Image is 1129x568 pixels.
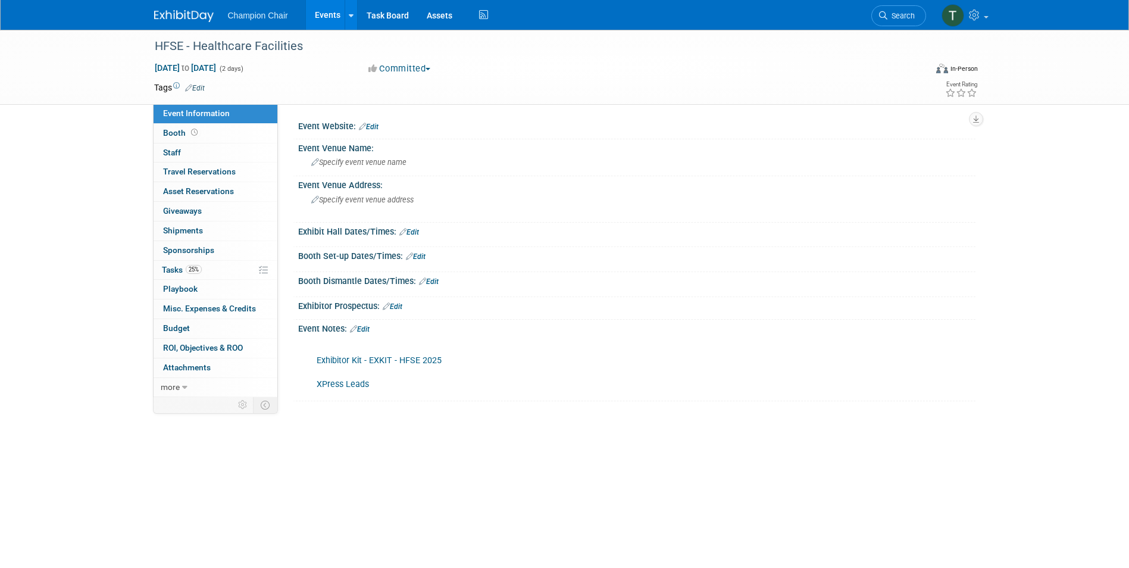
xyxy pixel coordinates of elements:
a: Edit [383,302,402,311]
div: Booth Set-up Dates/Times: [298,247,975,263]
a: more [154,378,277,397]
a: Exhibitor Kit - EXKIT - HFSE 2025 [317,355,442,366]
span: Booth [163,128,200,138]
div: Event Website: [298,117,975,133]
a: Giveaways [154,202,277,221]
span: to [180,63,191,73]
a: Sponsorships [154,241,277,260]
a: Edit [399,228,419,236]
td: Personalize Event Tab Strip [233,397,254,413]
a: Budget [154,319,277,338]
span: Giveaways [163,206,202,216]
div: Booth Dismantle Dates/Times: [298,272,975,288]
a: Edit [185,84,205,92]
a: Edit [419,277,439,286]
span: Shipments [163,226,203,235]
span: [DATE] [DATE] [154,63,217,73]
span: Specify event venue address [311,195,414,204]
a: Edit [406,252,426,261]
a: Search [871,5,926,26]
a: Playbook [154,280,277,299]
a: Edit [350,325,370,333]
div: Event Rating [945,82,977,88]
span: Event Information [163,108,230,118]
span: more [161,382,180,392]
span: ROI, Objectives & ROO [163,343,243,352]
img: Tara Bauer [942,4,964,27]
a: Staff [154,143,277,163]
div: Event Notes: [298,320,975,335]
a: Shipments [154,221,277,241]
span: 25% [186,265,202,274]
button: Committed [364,63,435,75]
span: Travel Reservations [163,167,236,176]
a: Tasks25% [154,261,277,280]
div: Event Format [856,62,978,80]
div: Exhibit Hall Dates/Times: [298,223,975,238]
div: HFSE - Healthcare Facilities [151,36,908,57]
span: Attachments [163,363,211,372]
td: Tags [154,82,205,93]
span: Misc. Expenses & Credits [163,304,256,313]
span: Asset Reservations [163,186,234,196]
span: Playbook [163,284,198,294]
a: Event Information [154,104,277,123]
div: Event Venue Address: [298,176,975,191]
td: Toggle Event Tabs [253,397,277,413]
div: In-Person [950,64,978,73]
img: Format-Inperson.png [936,64,948,73]
a: ROI, Objectives & ROO [154,339,277,358]
span: Champion Chair [228,11,288,20]
a: XPress Leads [317,379,369,389]
span: Budget [163,323,190,333]
a: Booth [154,124,277,143]
span: Specify event venue name [311,158,406,167]
div: Exhibitor Prospectus: [298,297,975,313]
div: Event Venue Name: [298,139,975,154]
span: (2 days) [218,65,243,73]
a: Asset Reservations [154,182,277,201]
a: Attachments [154,358,277,377]
span: Search [887,11,915,20]
span: Tasks [162,265,202,274]
a: Travel Reservations [154,163,277,182]
a: Edit [359,123,379,131]
a: Misc. Expenses & Credits [154,299,277,319]
img: ExhibitDay [154,10,214,22]
span: Booth not reserved yet [189,128,200,137]
span: Staff [163,148,181,157]
span: Sponsorships [163,245,214,255]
